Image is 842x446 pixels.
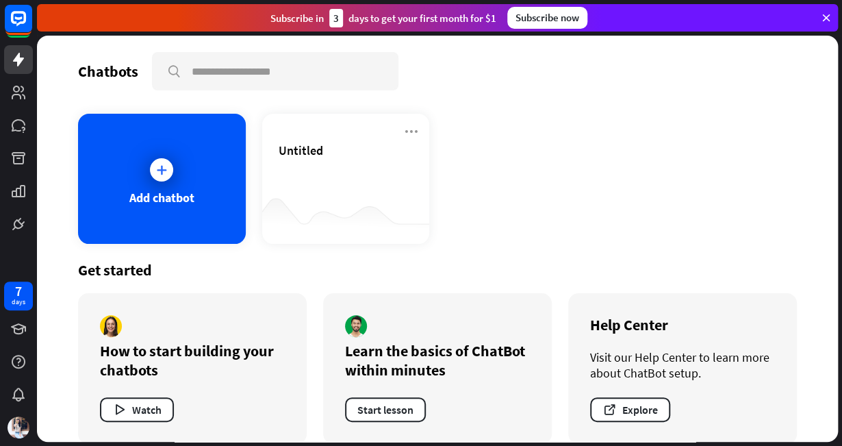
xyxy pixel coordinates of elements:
button: Open LiveChat chat widget [11,5,52,47]
div: Chatbots [78,62,138,81]
div: Add chatbot [129,190,194,206]
div: Learn the basics of ChatBot within minutes [345,341,530,380]
div: Help Center [590,315,775,334]
div: Get started [78,260,797,280]
button: Start lesson [345,397,426,422]
img: author [100,315,122,337]
a: 7 days [4,282,33,310]
div: Subscribe now [507,7,587,29]
div: days [12,297,25,307]
button: Explore [590,397,670,422]
button: Watch [100,397,174,422]
div: How to start building your chatbots [100,341,285,380]
div: 3 [329,9,343,27]
div: Visit our Help Center to learn more about ChatBot setup. [590,349,775,381]
img: author [345,315,367,337]
div: 7 [15,285,22,297]
span: Untitled [279,143,323,158]
div: Subscribe in days to get your first month for $1 [270,9,496,27]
